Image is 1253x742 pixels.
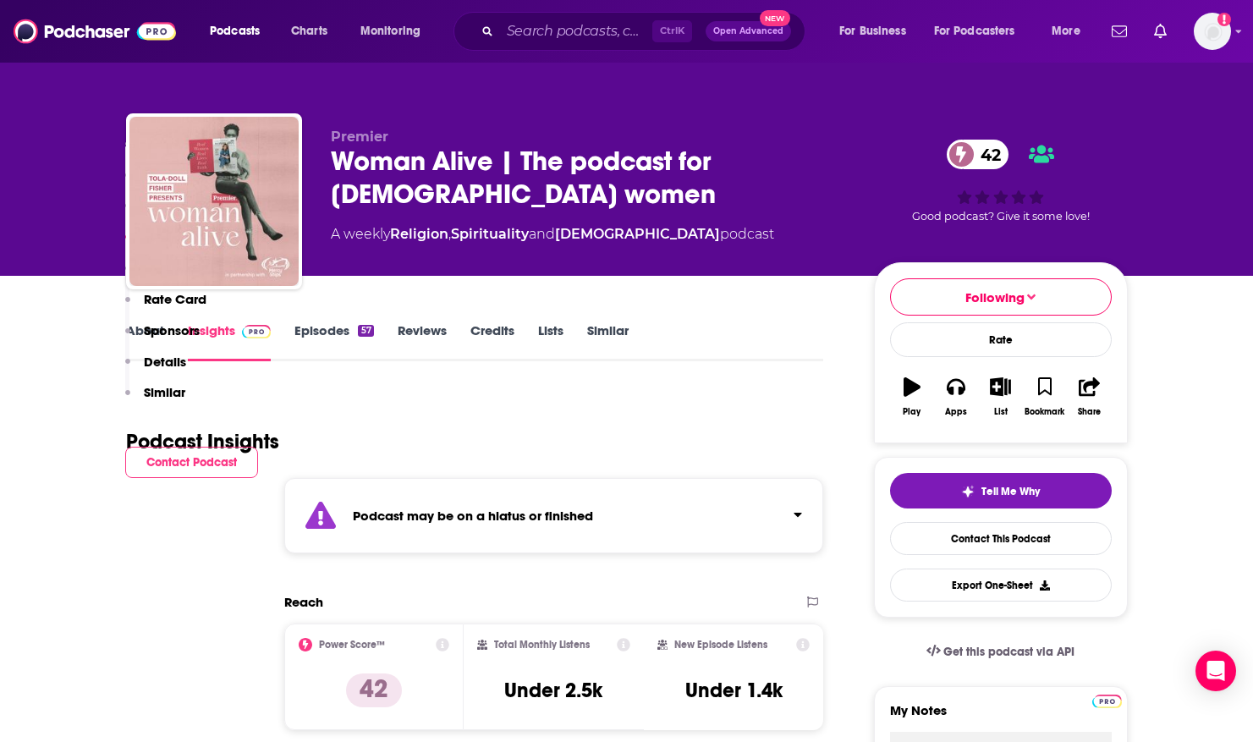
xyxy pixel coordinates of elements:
button: Details [125,354,186,385]
h2: Reach [284,594,323,610]
span: For Podcasters [934,19,1015,43]
span: Podcasts [210,19,260,43]
div: Apps [945,407,967,417]
button: Open AdvancedNew [706,21,791,41]
button: Export One-Sheet [890,569,1112,602]
div: 57 [358,325,373,337]
p: 42 [346,673,402,707]
section: Click to expand status details [284,478,824,553]
button: Show profile menu [1194,13,1231,50]
p: Similar [144,384,185,400]
div: Play [903,407,921,417]
a: Similar [587,322,629,361]
h3: Under 2.5k [504,678,602,703]
div: A weekly podcast [331,224,774,245]
a: Spirituality [451,226,529,242]
h2: Power Score™ [319,639,385,651]
button: open menu [198,18,282,45]
div: List [994,407,1008,417]
span: Good podcast? Give it some love! [912,210,1090,223]
a: Reviews [398,322,447,361]
h2: New Episode Listens [674,639,767,651]
span: 42 [964,140,1009,169]
span: Premier [331,129,388,145]
h2: Total Monthly Listens [494,639,590,651]
span: Open Advanced [713,27,783,36]
a: Contact This Podcast [890,522,1112,555]
strong: Podcast may be on a hiatus or finished [353,508,593,524]
div: Rate [890,322,1112,357]
a: Show notifications dropdown [1105,17,1134,46]
div: Search podcasts, credits, & more... [470,12,822,51]
button: Following [890,278,1112,316]
button: open menu [1040,18,1102,45]
button: tell me why sparkleTell Me Why [890,473,1112,508]
div: Bookmark [1025,407,1064,417]
a: Show notifications dropdown [1147,17,1173,46]
span: For Business [839,19,906,43]
img: Woman Alive | The podcast for Christian women [129,117,299,286]
span: More [1052,19,1080,43]
a: Lists [538,322,563,361]
button: open menu [349,18,442,45]
img: User Profile [1194,13,1231,50]
span: Get this podcast via API [943,645,1074,659]
a: 42 [947,140,1009,169]
a: Episodes57 [294,322,373,361]
span: New [760,10,790,26]
span: , [448,226,451,242]
button: List [978,366,1022,427]
button: Play [890,366,934,427]
span: Following [965,289,1025,305]
span: Ctrl K [652,20,692,42]
svg: Add a profile image [1217,13,1231,26]
span: Charts [291,19,327,43]
img: tell me why sparkle [961,485,975,498]
input: Search podcasts, credits, & more... [500,18,652,45]
span: Tell Me Why [981,485,1040,498]
a: Charts [280,18,338,45]
button: open menu [923,18,1040,45]
span: Monitoring [360,19,420,43]
button: Sponsors [125,322,200,354]
a: [DEMOGRAPHIC_DATA] [555,226,720,242]
div: Open Intercom Messenger [1195,651,1236,691]
button: Bookmark [1023,366,1067,427]
p: Details [144,354,186,370]
p: Sponsors [144,322,200,338]
div: Share [1078,407,1101,417]
button: Contact Podcast [125,447,258,478]
a: Religion [390,226,448,242]
img: Podchaser Pro [1092,695,1122,708]
label: My Notes [890,702,1112,732]
div: 42Good podcast? Give it some love! [874,129,1128,234]
button: open menu [827,18,927,45]
span: and [529,226,555,242]
img: Podchaser - Follow, Share and Rate Podcasts [14,15,176,47]
a: Pro website [1092,692,1122,708]
button: Similar [125,384,185,415]
h3: Under 1.4k [685,678,783,703]
span: Logged in as ShellB [1194,13,1231,50]
a: Credits [470,322,514,361]
button: Share [1067,366,1111,427]
a: Get this podcast via API [913,631,1089,673]
button: Apps [934,366,978,427]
